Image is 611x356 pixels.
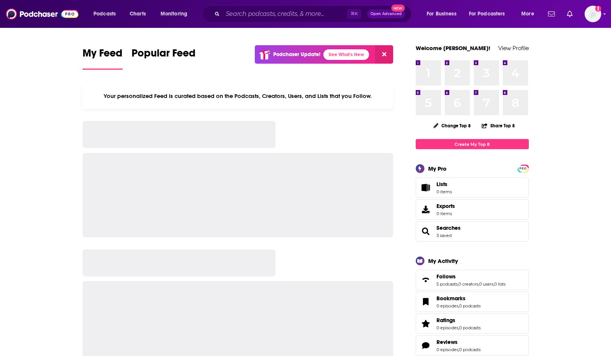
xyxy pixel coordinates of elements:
[436,339,481,345] a: Reviews
[418,340,433,351] a: Reviews
[585,6,601,22] button: Show profile menu
[347,9,361,19] span: ⌘ K
[436,273,456,280] span: Follows
[223,8,347,20] input: Search podcasts, credits, & more...
[429,121,476,130] button: Change Top 8
[391,5,405,12] span: New
[416,221,529,241] span: Searches
[436,189,452,194] span: 0 items
[436,347,458,352] a: 0 episodes
[459,347,481,352] a: 0 podcasts
[436,273,505,280] a: Follows
[83,47,123,70] a: My Feed
[418,275,433,285] a: Follows
[436,317,455,324] span: Ratings
[416,335,529,356] span: Reviews
[519,165,528,171] a: PRO
[416,177,529,198] a: Lists
[161,9,187,19] span: Monitoring
[125,8,150,20] a: Charts
[273,51,320,58] p: Podchaser Update!
[416,270,529,290] span: Follows
[494,281,505,287] a: 0 lists
[458,281,478,287] a: 0 creators
[418,318,433,329] a: Ratings
[323,49,369,60] a: See What's New
[418,204,433,215] span: Exports
[416,292,529,312] span: Bookmarks
[595,6,601,12] svg: Add a profile image
[132,47,196,70] a: Popular Feed
[436,295,466,302] span: Bookmarks
[498,44,529,52] a: View Profile
[436,295,481,302] a: Bookmarks
[209,5,419,23] div: Search podcasts, credits, & more...
[427,9,456,19] span: For Business
[521,9,534,19] span: More
[585,6,601,22] span: Logged in as sarahhallprinc
[418,296,433,307] a: Bookmarks
[436,181,447,188] span: Lists
[421,8,466,20] button: open menu
[428,165,447,172] div: My Pro
[436,317,481,324] a: Ratings
[436,181,452,188] span: Lists
[428,257,458,264] div: My Activity
[83,83,394,109] div: Your personalized Feed is curated based on the Podcasts, Creators, Users, and Lists that you Follow.
[132,47,196,64] span: Popular Feed
[436,281,458,287] a: 5 podcasts
[371,12,402,16] span: Open Advanced
[418,226,433,237] a: Searches
[481,118,515,133] button: Share Top 8
[436,211,455,216] span: 0 items
[458,281,458,287] span: ,
[459,325,481,330] a: 0 podcasts
[479,281,493,287] a: 0 users
[418,182,433,193] span: Lists
[436,339,458,345] span: Reviews
[416,139,529,149] a: Create My Top 8
[93,9,116,19] span: Podcasts
[416,44,490,52] a: Welcome [PERSON_NAME]!
[436,203,455,209] span: Exports
[436,303,458,309] a: 0 episodes
[416,199,529,220] a: Exports
[416,313,529,334] span: Ratings
[155,8,197,20] button: open menu
[436,225,461,231] a: Searches
[436,233,452,238] a: 3 saved
[464,8,516,20] button: open menu
[516,8,544,20] button: open menu
[83,47,123,64] span: My Feed
[564,8,576,20] a: Show notifications dropdown
[88,8,126,20] button: open menu
[367,9,405,18] button: Open AdvancedNew
[130,9,146,19] span: Charts
[469,9,505,19] span: For Podcasters
[585,6,601,22] img: User Profile
[459,303,481,309] a: 0 podcasts
[545,8,558,20] a: Show notifications dropdown
[6,7,78,21] img: Podchaser - Follow, Share and Rate Podcasts
[519,166,528,171] span: PRO
[436,325,458,330] a: 0 episodes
